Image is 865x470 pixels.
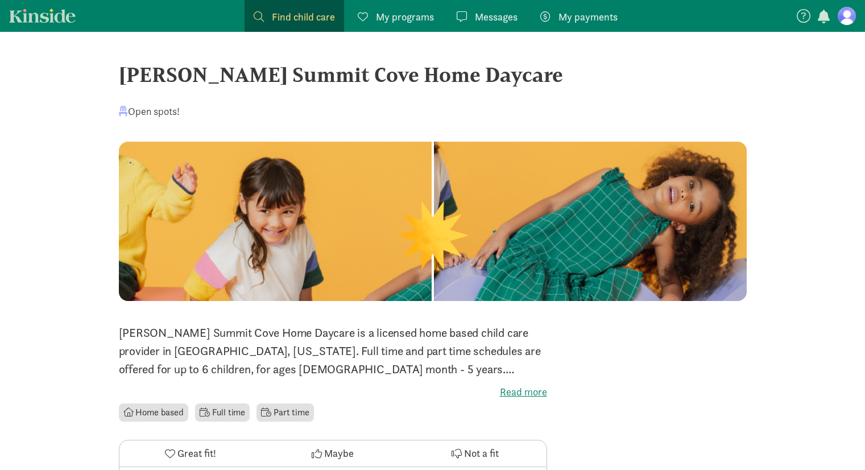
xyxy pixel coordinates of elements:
[464,446,499,461] span: Not a fit
[404,440,546,467] button: Not a fit
[376,9,434,24] span: My programs
[177,446,216,461] span: Great fit!
[558,9,618,24] span: My payments
[9,9,76,23] a: Kinside
[272,9,335,24] span: Find child care
[119,403,188,422] li: Home based
[119,385,547,399] label: Read more
[262,440,404,467] button: Maybe
[324,446,354,461] span: Maybe
[119,104,180,119] div: Open spots!
[195,403,250,422] li: Full time
[119,440,262,467] button: Great fit!
[119,324,547,378] p: [PERSON_NAME] Summit Cove Home Daycare is a licensed home based child care provider in [GEOGRAPHI...
[256,403,313,422] li: Part time
[475,9,518,24] span: Messages
[119,59,747,90] div: [PERSON_NAME] Summit Cove Home Daycare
